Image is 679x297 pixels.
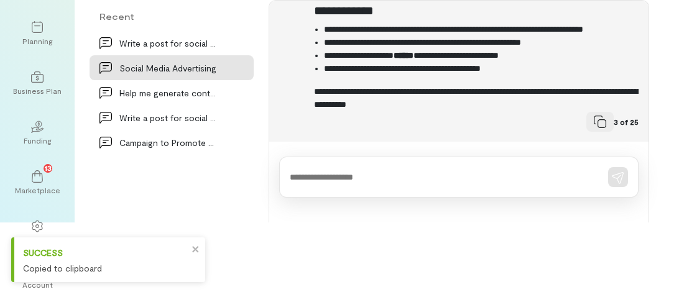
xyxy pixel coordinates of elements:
[90,10,254,23] div: Recent
[119,136,216,149] div: Campaign to Promote Product
[119,86,216,99] div: Help me generate content ideas for my blog that a…
[45,162,52,173] span: 13
[15,210,60,255] a: Settings
[23,246,188,259] div: Success
[119,111,216,124] div: Write a post for social media to generate interes…
[192,242,200,255] button: close
[15,61,60,106] a: Business Plan
[13,86,62,96] div: Business Plan
[119,37,216,50] div: Write a post for social media to generate interes…
[15,111,60,155] a: Funding
[119,62,216,75] div: Social Media Advertising
[24,135,51,145] div: Funding
[15,160,60,205] a: Marketplace
[22,36,52,46] div: Planning
[15,185,60,195] div: Marketplace
[15,11,60,56] a: Planning
[614,117,639,127] span: 3 of 25
[23,262,188,275] div: Copied to clipboard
